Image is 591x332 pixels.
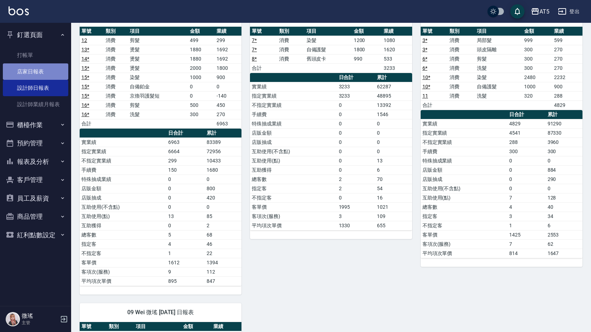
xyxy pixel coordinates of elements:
[448,27,475,36] th: 類別
[166,249,205,258] td: 1
[375,100,412,110] td: 13392
[205,193,241,202] td: 420
[546,138,582,147] td: 3960
[80,184,166,193] td: 店販金額
[205,175,241,184] td: 0
[546,110,582,119] th: 累計
[552,54,582,63] td: 270
[337,212,376,221] td: 3
[507,221,546,230] td: 1
[421,249,507,258] td: 平均項次單價
[546,212,582,221] td: 34
[375,193,412,202] td: 16
[205,165,241,175] td: 1680
[80,147,166,156] td: 指定實業績
[552,100,582,110] td: 4829
[80,249,166,258] td: 不指定客
[475,73,522,82] td: 染髮
[305,45,352,54] td: 自備護髮
[375,82,412,91] td: 62287
[80,193,166,202] td: 店販抽成
[104,100,128,110] td: 消費
[166,258,205,267] td: 1612
[80,165,166,175] td: 手續費
[277,27,305,36] th: 類別
[552,63,582,73] td: 270
[421,100,448,110] td: 合計
[546,175,582,184] td: 290
[546,165,582,175] td: 884
[166,221,205,230] td: 0
[337,147,376,156] td: 0
[250,175,337,184] td: 總客數
[166,147,205,156] td: 6664
[80,119,104,128] td: 合計
[128,82,188,91] td: 自備鉑金
[382,27,412,36] th: 業績
[215,119,241,128] td: 6963
[552,27,582,36] th: 業績
[128,91,188,100] td: 京煥羽護髮短
[205,129,241,138] th: 累計
[215,36,241,45] td: 299
[552,82,582,91] td: 900
[166,193,205,202] td: 0
[375,156,412,165] td: 13
[421,27,582,110] table: a dense table
[80,202,166,212] td: 互助使用(不含點)
[507,110,546,119] th: 日合計
[337,73,376,82] th: 日合計
[422,93,428,99] a: 11
[166,175,205,184] td: 0
[421,221,507,230] td: 不指定客
[215,91,241,100] td: -140
[250,91,337,100] td: 指定實業績
[421,175,507,184] td: 店販抽成
[3,47,68,63] a: 打帳單
[104,63,128,73] td: 消費
[215,27,241,36] th: 業績
[188,63,215,73] td: 2000
[421,184,507,193] td: 互助使用(不含點)
[337,165,376,175] td: 0
[475,45,522,54] td: 頭皮隔離
[166,184,205,193] td: 0
[421,230,507,239] td: 客單價
[250,82,337,91] td: 實業績
[250,221,337,230] td: 平均項次單價
[546,147,582,156] td: 300
[188,36,215,45] td: 499
[421,119,507,128] td: 實業績
[134,322,181,331] th: 項目
[507,156,546,165] td: 0
[205,267,241,276] td: 112
[104,27,128,36] th: 類別
[250,63,277,73] td: 合計
[277,36,305,45] td: 消費
[81,37,87,43] a: 12
[250,212,337,221] td: 客項次(服務)
[546,202,582,212] td: 40
[552,73,582,82] td: 2232
[205,212,241,221] td: 85
[337,91,376,100] td: 3233
[546,119,582,128] td: 91290
[507,119,546,128] td: 4829
[277,54,305,63] td: 消費
[3,63,68,80] a: 店家日報表
[80,239,166,249] td: 指定客
[421,128,507,138] td: 指定實業績
[128,73,188,82] td: 染髮
[522,73,553,82] td: 2480
[522,45,553,54] td: 300
[80,276,166,286] td: 平均項次單價
[375,175,412,184] td: 70
[250,73,412,230] table: a dense table
[421,202,507,212] td: 總客數
[166,165,205,175] td: 150
[215,73,241,82] td: 900
[475,27,522,36] th: 項目
[166,230,205,239] td: 5
[6,312,20,326] img: Person
[277,45,305,54] td: 消費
